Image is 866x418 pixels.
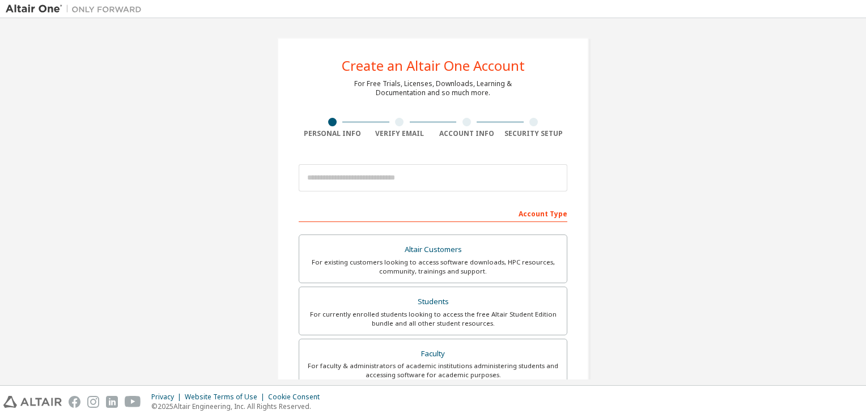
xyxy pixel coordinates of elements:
[306,258,560,276] div: For existing customers looking to access software downloads, HPC resources, community, trainings ...
[306,310,560,328] div: For currently enrolled students looking to access the free Altair Student Edition bundle and all ...
[306,346,560,362] div: Faculty
[268,393,326,402] div: Cookie Consent
[151,393,185,402] div: Privacy
[500,129,568,138] div: Security Setup
[6,3,147,15] img: Altair One
[151,402,326,411] p: © 2025 Altair Engineering, Inc. All Rights Reserved.
[366,129,434,138] div: Verify Email
[185,393,268,402] div: Website Terms of Use
[306,242,560,258] div: Altair Customers
[306,294,560,310] div: Students
[299,129,366,138] div: Personal Info
[342,59,525,72] div: Create an Altair One Account
[3,396,62,408] img: altair_logo.svg
[299,204,567,222] div: Account Type
[433,129,500,138] div: Account Info
[306,361,560,379] div: For faculty & administrators of academic institutions administering students and accessing softwa...
[87,396,99,408] img: instagram.svg
[125,396,141,408] img: youtube.svg
[354,79,512,97] div: For Free Trials, Licenses, Downloads, Learning & Documentation and so much more.
[69,396,80,408] img: facebook.svg
[106,396,118,408] img: linkedin.svg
